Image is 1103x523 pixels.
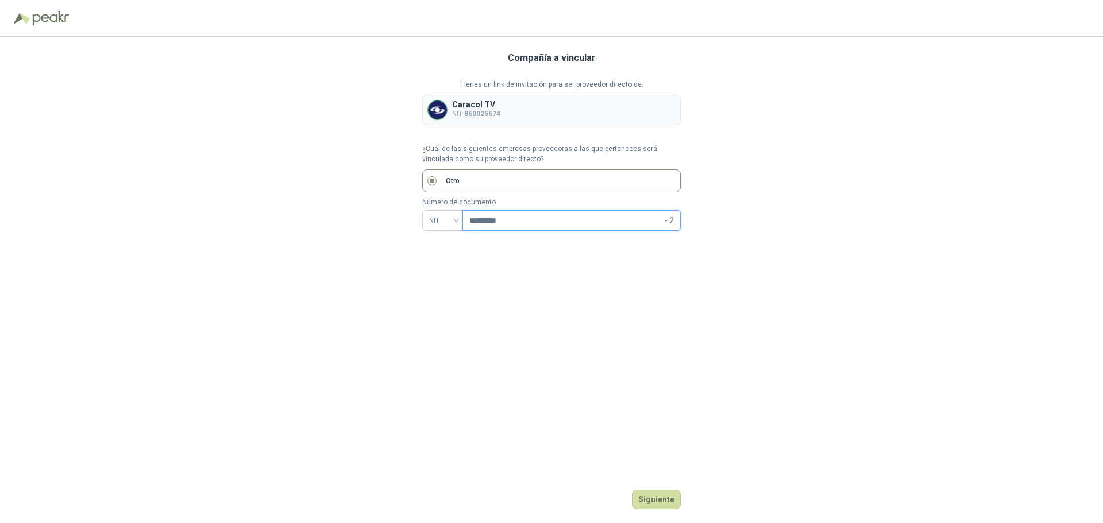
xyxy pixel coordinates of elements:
[446,176,460,187] p: Otro
[429,212,456,229] span: NIT
[422,79,681,90] p: Tienes un link de invitación para ser proveedor directo de:
[14,13,30,24] img: Logo
[508,51,596,65] h3: Compañía a vincular
[452,100,500,109] p: Caracol TV
[422,197,681,208] p: Número de documento
[428,100,447,119] img: Company Logo
[464,110,500,118] b: 860025674
[452,109,500,119] p: NIT
[632,490,681,509] button: Siguiente
[422,144,681,165] p: ¿Cuál de las siguientes empresas proveedoras a las que perteneces será vinculada como su proveedo...
[665,211,674,230] span: - 2
[32,11,69,25] img: Peakr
